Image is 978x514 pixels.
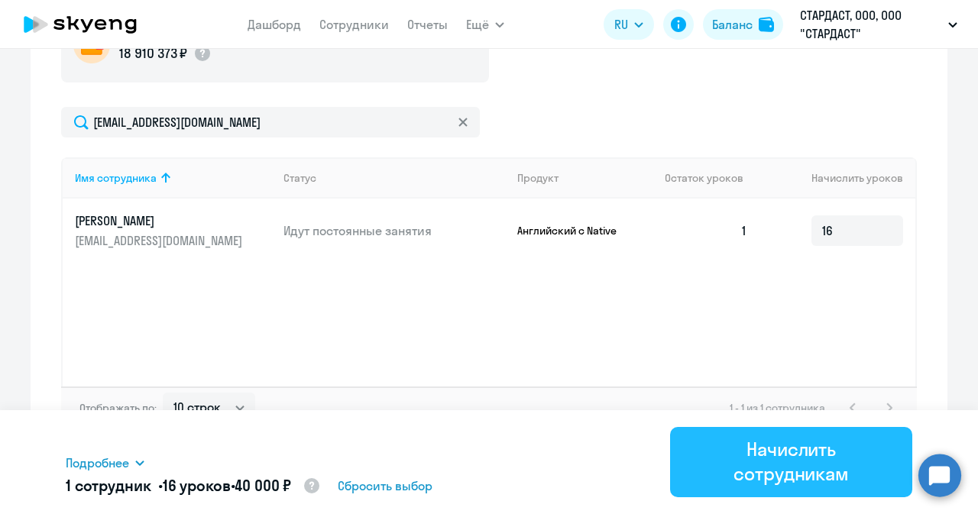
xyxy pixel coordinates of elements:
[75,171,157,185] div: Имя сотрудника
[665,171,759,185] div: Остаток уроков
[466,15,489,34] span: Ещё
[670,427,912,497] button: Начислить сотрудникам
[163,476,231,495] span: 16 уроков
[653,199,759,263] td: 1
[407,17,448,32] a: Отчеты
[75,171,271,185] div: Имя сотрудника
[665,171,743,185] span: Остаток уроков
[759,157,915,199] th: Начислить уроков
[730,401,825,415] span: 1 - 1 из 1 сотрудника
[517,171,559,185] div: Продукт
[338,477,432,495] span: Сбросить выбор
[517,171,653,185] div: Продукт
[79,401,157,415] span: Отображать по:
[614,15,628,34] span: RU
[66,475,321,498] h5: 1 сотрудник • •
[466,9,504,40] button: Ещё
[319,17,389,32] a: Сотрудники
[800,6,942,43] p: СТАРДАСТ, ООО, ООО "СТАРДАСТ"
[283,171,316,185] div: Статус
[75,212,271,249] a: [PERSON_NAME][EMAIL_ADDRESS][DOMAIN_NAME]
[517,224,632,238] p: Английский с Native
[119,44,187,63] p: 18 910 373 ₽
[66,454,129,472] span: Подробнее
[759,17,774,32] img: balance
[703,9,783,40] button: Балансbalance
[712,15,753,34] div: Баланс
[75,212,246,229] p: [PERSON_NAME]
[248,17,301,32] a: Дашборд
[283,222,505,239] p: Идут постоянные занятия
[75,232,246,249] p: [EMAIL_ADDRESS][DOMAIN_NAME]
[61,107,480,137] input: Поиск по имени, email, продукту или статусу
[691,437,891,486] div: Начислить сотрудникам
[235,476,291,495] span: 40 000 ₽
[792,6,965,43] button: СТАРДАСТ, ООО, ООО "СТАРДАСТ"
[604,9,654,40] button: RU
[283,171,505,185] div: Статус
